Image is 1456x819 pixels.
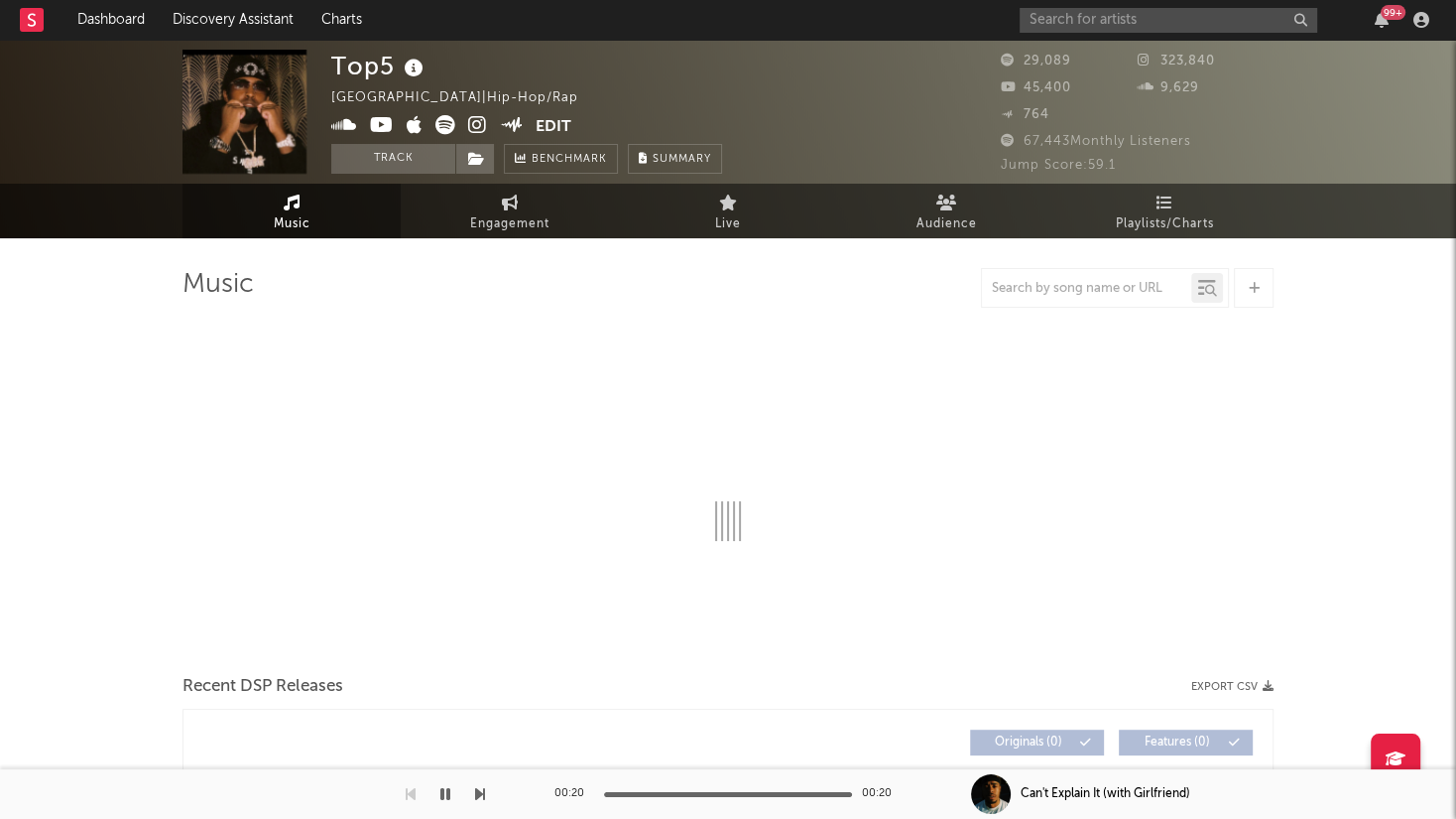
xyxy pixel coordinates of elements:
span: Benchmark [532,148,607,172]
div: 99 + [1381,5,1405,20]
input: Search for artists [1020,8,1317,33]
button: 99+ [1375,12,1389,28]
span: 29,089 [1001,55,1071,68]
div: 00:20 [554,782,594,806]
span: Audience [916,212,977,236]
span: 9,629 [1138,81,1199,94]
button: Track [331,144,455,174]
a: Audience [837,184,1055,238]
a: Engagement [401,184,619,238]
span: 764 [1001,108,1049,121]
span: Playlists/Charts [1116,212,1214,236]
button: Features(0) [1119,730,1253,755]
a: Live [619,184,837,238]
button: Edit [536,115,571,140]
button: Summary [628,144,722,174]
span: Recent DSP Releases [182,675,343,699]
div: [GEOGRAPHIC_DATA] | Hip-Hop/Rap [331,86,601,110]
input: Search by song name or URL [982,281,1191,297]
div: Top5 [331,50,428,82]
span: 323,840 [1138,55,1215,68]
a: Benchmark [504,144,618,174]
div: 00:20 [862,782,902,806]
a: Music [182,184,401,238]
div: Can't Explain It (with Girlfriend) [1021,785,1190,803]
span: Music [274,212,310,236]
span: Summary [653,154,711,165]
span: 45,400 [1001,81,1071,94]
span: 67,443 Monthly Listeners [1001,135,1191,148]
span: Engagement [470,212,549,236]
span: Features ( 0 ) [1132,737,1223,749]
span: Originals ( 0 ) [983,737,1074,749]
button: Export CSV [1191,681,1274,693]
span: Jump Score: 59.1 [1001,159,1116,172]
span: Live [715,212,741,236]
button: Originals(0) [970,730,1104,755]
a: Playlists/Charts [1055,184,1274,238]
